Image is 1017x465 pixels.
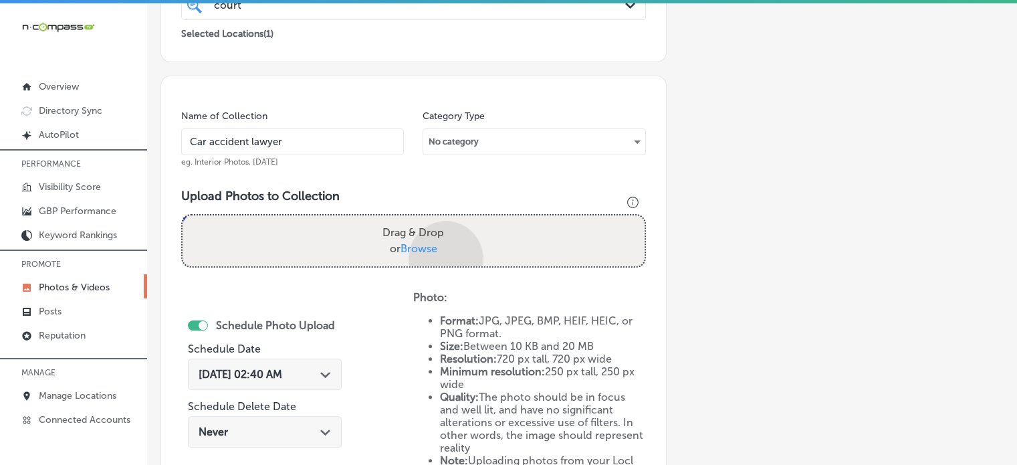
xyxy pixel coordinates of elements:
strong: Minimum resolution: [440,365,545,378]
span: [DATE] 02:40 AM [199,368,282,381]
p: AutoPilot [39,129,79,141]
label: Category Type [423,110,485,122]
p: Visibility Score [39,181,101,193]
p: Posts [39,306,62,317]
p: GBP Performance [39,205,116,217]
strong: Resolution: [440,353,497,365]
li: 720 px tall, 720 px wide [440,353,645,365]
p: Directory Sync [39,105,102,116]
input: Title [181,128,404,155]
span: Never [199,426,228,438]
p: Connected Accounts [39,414,130,426]
span: eg. Interior Photos, [DATE] [181,157,278,167]
strong: Size: [440,340,463,353]
li: Between 10 KB and 20 MB [440,340,645,353]
li: The photo should be in focus and well lit, and have no significant alterations or excessive use o... [440,391,645,454]
p: Manage Locations [39,390,116,401]
p: Keyword Rankings [39,229,117,241]
img: 660ab0bf-5cc7-4cb8-ba1c-48b5ae0f18e60NCTV_CLogo_TV_Black_-500x88.png [21,21,95,33]
label: Schedule Date [188,343,261,355]
strong: Photo: [413,291,447,304]
strong: Quality: [440,391,479,403]
strong: Format: [440,314,479,327]
p: Photos & Videos [39,282,110,293]
label: Schedule Delete Date [188,400,296,413]
li: 250 px tall, 250 px wide [440,365,645,391]
p: Overview [39,81,79,92]
p: Selected Locations ( 1 ) [181,23,273,39]
h3: Upload Photos to Collection [181,189,646,203]
label: Schedule Photo Upload [216,319,335,332]
li: JPG, JPEG, BMP, HEIF, HEIC, or PNG format. [440,314,645,340]
div: No category [423,131,645,153]
label: Name of Collection [181,110,267,122]
p: Reputation [39,330,86,341]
